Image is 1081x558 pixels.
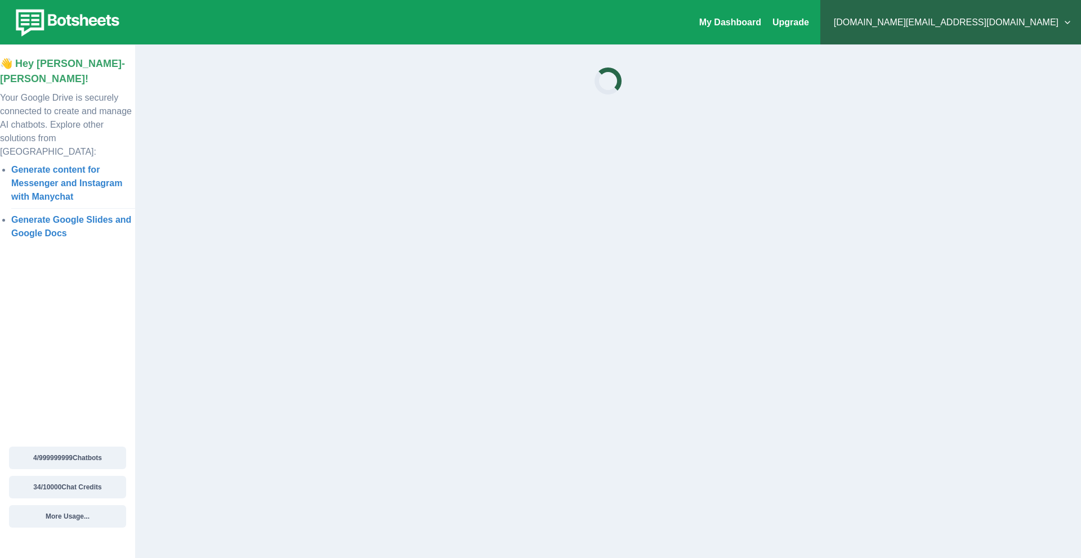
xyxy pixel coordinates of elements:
a: My Dashboard [699,17,761,27]
button: More Usage... [9,505,126,528]
button: 4/999999999Chatbots [9,447,126,469]
a: Generate content for Messenger and Instagram with Manychat [11,165,122,201]
button: 34/10000Chat Credits [9,476,126,498]
a: Upgrade [772,17,809,27]
img: botsheets-logo.png [9,7,123,38]
a: Generate Google Slides and Google Docs [11,215,131,238]
button: [DOMAIN_NAME][EMAIL_ADDRESS][DOMAIN_NAME] [829,11,1072,34]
